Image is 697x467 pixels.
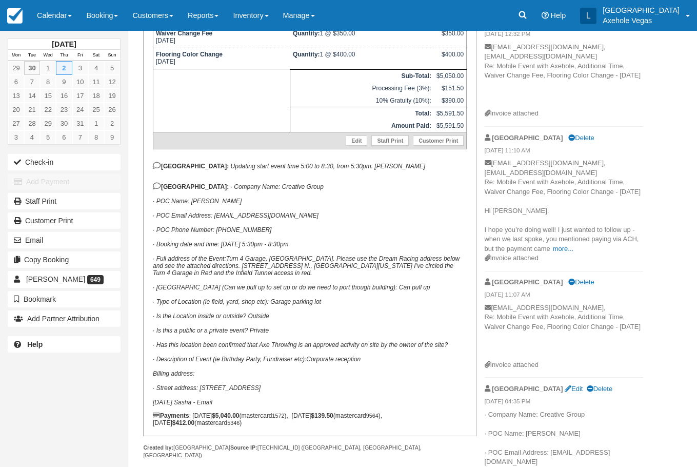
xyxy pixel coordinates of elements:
[40,116,56,130] a: 29
[72,103,88,116] a: 24
[24,75,40,89] a: 7
[24,89,40,103] a: 14
[492,385,563,393] strong: [GEOGRAPHIC_DATA]
[293,30,320,37] strong: Quantity
[104,103,120,116] a: 26
[104,116,120,130] a: 2
[8,116,24,130] a: 27
[153,412,467,426] div: : [DATE] (mastercard ), [DATE] (mastercard ), [DATE] (mastercard )
[52,40,76,48] strong: [DATE]
[293,51,320,58] strong: Quantity
[492,278,563,286] strong: [GEOGRAPHIC_DATA]
[72,61,88,75] a: 3
[553,245,573,252] a: more...
[230,444,257,451] strong: Source IP:
[436,30,464,45] div: $350.00
[40,103,56,116] a: 22
[8,310,121,327] button: Add Partner Attribution
[8,75,24,89] a: 6
[8,173,121,190] button: Add Payment
[434,120,467,132] td: $5,591.50
[485,30,644,41] em: [DATE] 12:32 PM
[153,183,460,406] em: · Company Name: Creative Group · POC Name: [PERSON_NAME] · POC Email Address: [EMAIL_ADDRESS][DOM...
[143,444,476,459] div: [GEOGRAPHIC_DATA] [TECHNICAL_ID] ([GEOGRAPHIC_DATA], [GEOGRAPHIC_DATA], [GEOGRAPHIC_DATA])
[8,212,121,229] a: Customer Print
[371,135,409,146] a: Staff Print
[485,146,644,158] em: [DATE] 11:10 AM
[8,271,121,287] a: [PERSON_NAME] 649
[8,291,121,307] button: Bookmark
[27,340,43,348] b: Help
[24,61,40,75] a: 30
[156,51,223,58] strong: Flooring Color Change
[56,89,72,103] a: 16
[72,75,88,89] a: 10
[24,130,40,144] a: 4
[212,412,239,419] strong: $5,040.00
[40,50,56,61] th: Wed
[231,163,426,170] em: Updating start event time 5:00 to 8:30, from 5:30pm. [PERSON_NAME]
[40,75,56,89] a: 8
[485,109,644,119] div: Invoice attached
[88,61,104,75] a: 4
[153,412,189,419] strong: Payments
[436,51,464,66] div: $400.00
[72,89,88,103] a: 17
[26,275,85,283] span: [PERSON_NAME]
[104,130,120,144] a: 9
[485,159,644,254] p: [EMAIL_ADDRESS][DOMAIN_NAME], [EMAIL_ADDRESS][DOMAIN_NAME] Re: Mobile Event with Axehole, Additio...
[290,48,434,69] td: 1 @ $400.00
[143,444,173,451] strong: Created by:
[290,120,434,132] th: Amount Paid:
[153,183,229,190] strong: [GEOGRAPHIC_DATA]:
[88,75,104,89] a: 11
[104,89,120,103] a: 19
[603,15,680,26] p: Axehole Vegas
[565,385,583,393] a: Edit
[87,275,104,284] span: 649
[434,94,467,107] td: $390.00
[8,103,24,116] a: 20
[88,130,104,144] a: 8
[587,385,612,393] a: Delete
[580,8,596,24] div: L
[485,360,644,370] div: Invoice attached
[568,134,594,142] a: Delete
[153,163,229,170] strong: [GEOGRAPHIC_DATA]:
[290,82,434,94] td: Processing Fee (3%):
[8,336,121,353] a: Help
[290,94,434,107] td: 10% Gratuity (10%):
[434,70,467,83] td: $5,050.00
[485,397,644,408] em: [DATE] 04:35 PM
[434,107,467,120] td: $5,591.50
[8,232,121,248] button: Email
[72,50,88,61] th: Fri
[485,290,644,302] em: [DATE] 11:07 AM
[290,70,434,83] th: Sub-Total:
[485,43,644,109] p: [EMAIL_ADDRESS][DOMAIN_NAME], [EMAIL_ADDRESS][DOMAIN_NAME] Re: Mobile Event with Axehole, Additio...
[346,135,367,146] a: Edit
[413,135,464,146] a: Customer Print
[104,75,120,89] a: 12
[7,8,23,24] img: checkfront-main-nav-mini-logo.png
[8,89,24,103] a: 13
[434,82,467,94] td: $151.50
[24,103,40,116] a: 21
[8,130,24,144] a: 3
[311,412,333,419] strong: $139.50
[227,420,240,426] small: 5346
[366,413,379,419] small: 9564
[8,193,121,209] a: Staff Print
[56,50,72,61] th: Thu
[492,134,563,142] strong: [GEOGRAPHIC_DATA]
[56,130,72,144] a: 6
[272,413,285,419] small: 1572
[104,61,120,75] a: 5
[56,116,72,130] a: 30
[8,251,121,268] button: Copy Booking
[104,50,120,61] th: Sun
[8,154,121,170] button: Check-in
[40,130,56,144] a: 5
[24,116,40,130] a: 28
[8,61,24,75] a: 29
